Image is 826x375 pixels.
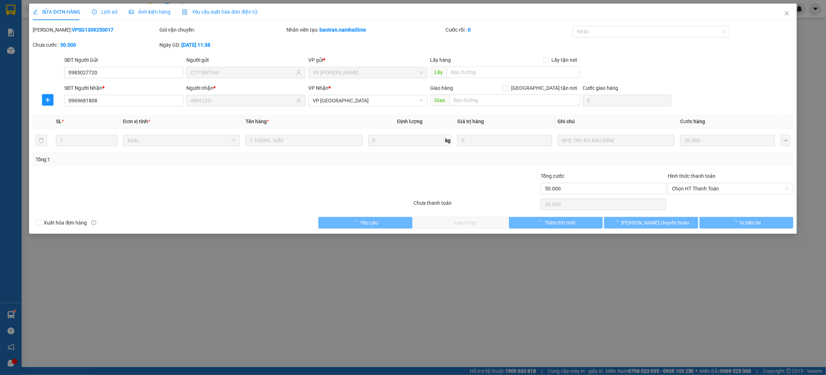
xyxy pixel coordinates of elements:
span: Giá trị hàng [457,119,484,124]
span: Định lượng [397,119,423,124]
div: VP gửi [308,56,428,64]
div: Người nhận [186,84,305,92]
span: Khác [127,135,236,146]
div: [PERSON_NAME]: [33,26,158,34]
span: Lấy [430,66,447,78]
input: Dọc đường [449,94,580,106]
div: Ngày GD: [160,41,285,49]
input: Ghi Chú [558,135,675,146]
button: delete [36,135,47,146]
span: Yêu cầu xuất hóa đơn điện tử [182,9,258,15]
span: Thêm ĐH mới [545,219,575,227]
span: SỬA ĐƠN HÀNG [33,9,80,15]
span: Xuất hóa đơn hàng [41,219,90,227]
span: VP Phạm Ngũ Lão [313,67,423,78]
span: Ảnh kiện hàng [129,9,171,15]
input: 0 [457,135,552,146]
span: loading [732,220,740,225]
b: baotran.namhailimo [320,27,367,33]
span: Tổng cước [541,173,564,179]
span: kg [444,135,452,146]
input: Cước giao hàng [583,95,672,106]
span: Lịch sử [92,9,117,15]
span: Đơn vị tính [123,119,150,124]
span: edit [33,9,38,14]
div: Gói vận chuyển: [160,26,285,34]
span: In biên lai [740,219,761,227]
span: Lấy tận nơi [549,56,580,64]
span: [GEOGRAPHIC_DATA] tận nơi [509,84,580,92]
img: icon [182,9,188,15]
div: Nhân viên tạo: [287,26,444,34]
div: Tổng: 1 [36,156,319,163]
button: plus [42,94,53,106]
span: SL [56,119,62,124]
span: loading [353,220,360,225]
span: Giao [430,94,449,106]
span: Lấy hàng [430,57,451,63]
span: clock-circle [92,9,97,14]
th: Ghi chú [555,115,678,129]
b: [DATE] 11:38 [182,42,211,48]
span: loading [537,220,545,225]
span: picture [129,9,134,14]
span: VP Nhận [308,85,328,91]
span: user [296,98,301,103]
b: VPSG1309250017 [72,27,114,33]
span: user [296,70,301,75]
input: VD: Bàn, Ghế [246,135,363,146]
button: Yêu cầu [318,217,412,228]
div: Người gửi [186,56,305,64]
span: Giao hàng [430,85,453,91]
span: plus [42,97,53,103]
span: Yêu cầu [360,219,378,227]
button: Thêm ĐH mới [509,217,603,228]
div: Chưa thanh toán [413,199,540,212]
button: plus [781,135,791,146]
span: Cước hàng [680,119,705,124]
input: 0 [680,135,775,146]
input: Dọc đường [447,66,580,78]
span: Tên hàng [246,119,269,124]
span: close [784,10,790,16]
div: SĐT Người Nhận [64,84,183,92]
label: Cước giao hàng [583,85,619,91]
label: Hình thức thanh toán [668,173,715,179]
b: 0 [468,27,471,33]
button: [PERSON_NAME] chuyển hoàn [604,217,698,228]
button: Giao hàng [414,217,508,228]
input: Tên người gửi [191,69,295,77]
span: Chọn HT Thanh Toán [672,183,789,194]
div: Cước rồi : [445,26,571,34]
div: Chưa cước : [33,41,158,49]
span: info-circle [91,220,96,225]
span: [PERSON_NAME] chuyển hoàn [621,219,689,227]
div: SĐT Người Gửi [64,56,183,64]
button: In biên lai [700,217,793,228]
span: VP Nha Trang [313,95,423,106]
b: 50.000 [61,42,76,48]
span: loading [613,220,621,225]
input: Tên người nhận [191,97,295,105]
button: Close [777,4,797,24]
